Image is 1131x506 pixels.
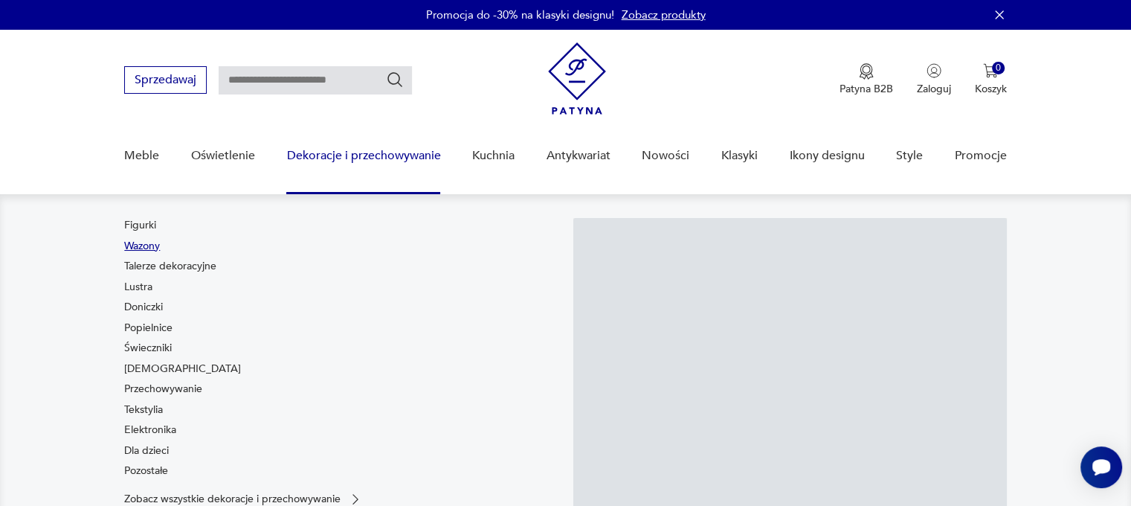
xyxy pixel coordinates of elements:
[975,82,1007,96] p: Koszyk
[992,62,1005,74] div: 0
[124,382,202,397] a: Przechowywanie
[917,63,951,96] button: Zaloguj
[426,7,614,22] p: Promocja do -30% na klasyki designu!
[386,71,404,89] button: Szukaj
[124,259,216,274] a: Talerze dekoracyjne
[124,239,160,254] a: Wazony
[472,127,515,185] a: Kuchnia
[1080,446,1122,488] iframe: Smartsupp widget button
[548,42,606,115] img: Patyna - sklep z meblami i dekoracjami vintage
[124,403,163,417] a: Tekstylia
[124,280,152,295] a: Lustra
[917,82,951,96] p: Zaloguj
[124,127,159,185] a: Meble
[124,341,172,356] a: Świeczniki
[840,82,893,96] p: Patyna B2B
[840,63,893,96] button: Patyna B2B
[124,362,241,377] a: [DEMOGRAPHIC_DATA]
[124,66,207,94] button: Sprzedawaj
[191,127,255,185] a: Oświetlenie
[983,63,998,78] img: Ikona koszyka
[642,127,689,185] a: Nowości
[286,127,440,185] a: Dekoracje i przechowywanie
[975,63,1007,96] button: 0Koszyk
[859,63,874,80] img: Ikona medalu
[955,127,1007,185] a: Promocje
[721,127,758,185] a: Klasyki
[896,127,923,185] a: Style
[124,218,156,233] a: Figurki
[547,127,610,185] a: Antykwariat
[124,443,169,458] a: Dla dzieci
[124,321,173,336] a: Popielnice
[840,63,893,96] a: Ikona medaluPatyna B2B
[927,63,941,78] img: Ikonka użytkownika
[124,423,176,438] a: Elektronika
[789,127,864,185] a: Ikony designu
[124,76,207,86] a: Sprzedawaj
[124,494,341,504] p: Zobacz wszystkie dekoracje i przechowywanie
[622,7,706,22] a: Zobacz produkty
[124,464,168,478] a: Pozostałe
[124,300,163,315] a: Doniczki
